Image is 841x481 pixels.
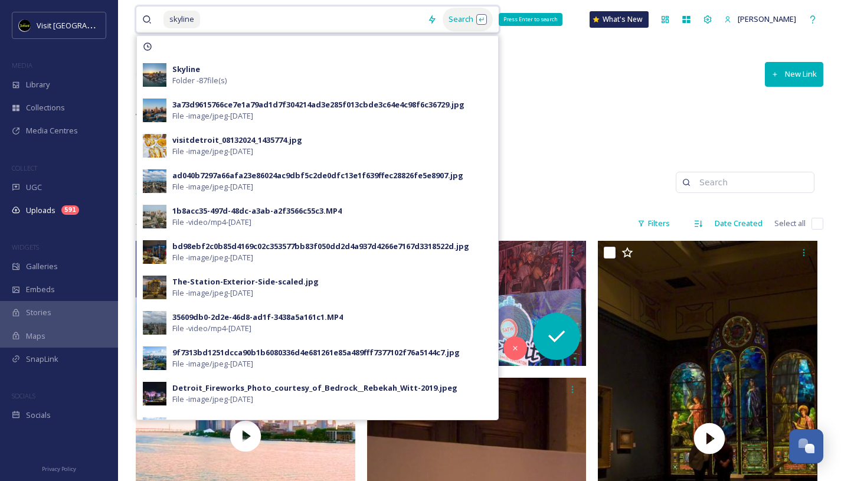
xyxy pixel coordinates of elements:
[143,382,166,405] img: e2d4420f-06fc-4c7d-89b5-b7d4547a6796.jpg
[42,461,76,475] a: Privacy Policy
[172,323,251,334] span: File - video/mp4 - [DATE]
[172,64,200,74] strong: Skyline
[172,135,302,146] div: visitdetroit_08132024_1435774.jpg
[26,102,65,113] span: Collections
[26,79,50,90] span: Library
[143,240,166,264] img: 43f8928b-ef8b-4c92-a72f-276a48715d67.jpg
[136,218,163,229] span: 424 file s
[26,410,51,421] span: Socials
[499,13,562,26] div: Press Enter to search
[738,14,796,24] span: [PERSON_NAME]
[172,146,253,157] span: File - image/jpeg - [DATE]
[172,170,463,181] div: ad040b7297a66afa23e86024ac9dbf5c2de0dfc13e1f639ffec28826fe5e8907.jpg
[163,11,200,28] span: skyline
[443,8,493,31] div: Search
[61,205,79,215] div: 591
[12,61,32,70] span: MEDIA
[172,312,343,323] div: 35609db0-2d2e-46d8-ad1f-3438a5a161c1.MP4
[26,205,55,216] span: Uploads
[26,307,51,318] span: Stories
[143,134,166,158] img: 836aadfd8ce132c29a8d46bc7986e9bc025da3ae06364b1638e1f878da99eecd.jpg
[143,417,166,441] img: 6e8261e9-2d02-4264-b012-8011d39b5d60.jpg
[26,261,58,272] span: Galleries
[774,218,806,229] span: Select all
[172,358,253,369] span: File - image/jpeg - [DATE]
[172,252,253,263] span: File - image/jpeg - [DATE]
[631,212,676,235] div: Filters
[42,465,76,473] span: Privacy Policy
[26,331,45,342] span: Maps
[172,347,460,358] div: 9f7313bd1251dcca90b1b6080336d4e681261e85a489fff7377102f76a5144c7.jpg
[19,19,31,31] img: VISIT%20DETROIT%20LOGO%20-%20BLACK%20BACKGROUND.png
[789,429,823,463] button: Open Chat
[136,110,292,126] strong: Visit Detroit Creator Upload
[26,125,78,136] span: Media Centres
[12,243,39,251] span: WIDGETS
[143,276,166,299] img: The-Station-Exterior-Side-scaled.jpg
[26,354,58,365] span: SnapLink
[26,284,55,295] span: Embeds
[172,75,227,86] span: Folder - 87 file(s)
[12,163,37,172] span: COLLECT
[172,394,253,405] span: File - image/jpeg - [DATE]
[143,346,166,370] img: 9f7313bd1251dcca90b1b6080336d4e681261e85a489fff7377102f76a5144c7.jpg
[143,205,166,228] img: 2b3db1c7-b62e-45d3-b43e-98fe24050282.jpg
[172,99,464,110] div: 3a73d9615766ce7e1a79ad1d7f304214ad3e285f013cbde3c64e4c98f6c36729.jpg
[172,217,251,228] span: File - video/mp4 - [DATE]
[172,205,342,217] div: 1b8acc35-497d-48dc-a3ab-a2f3566c55c3.MP4
[709,212,768,235] div: Date Created
[143,63,166,87] img: 1c183ad6-ea5d-43bf-8d64-8aacebe3bb37.jpg
[172,276,319,287] div: The-Station-Exterior-Side-scaled.jpg
[143,311,166,335] img: 35609db0-2d2e-46d8-ad1f-3438a5a161c1.jpg
[143,169,166,193] img: 25132952-3d66-46a0-8024-0daf5b5b1626.jpg
[765,62,823,86] button: New Link
[12,391,35,400] span: SOCIALS
[172,382,457,394] div: Detroit_Fireworks_Photo_courtesy_of_Bedrock__Rebekah_Witt-2019.jpeg
[172,287,253,299] span: File - image/jpeg - [DATE]
[693,171,808,194] input: Search
[590,11,649,28] a: What's New
[172,241,469,252] div: bd98ebf2c0b85d4169c02c353577bb83f050dd2d4a937d4266e7167d3318522d.jpg
[143,99,166,122] img: 3a73d9615766ce7e1a79ad1d7f304214ad3e285f013cbde3c64e4c98f6c36729.jpg
[718,8,802,31] a: [PERSON_NAME]
[172,418,434,429] div: DetroitSkyline_Photo_courtesy_of_Bedrock__Kellin_Wirtz-2019.jpeg
[26,182,42,193] span: UGC
[172,110,253,122] span: File - image/jpeg - [DATE]
[172,181,253,192] span: File - image/jpeg - [DATE]
[37,19,128,31] span: Visit [GEOGRAPHIC_DATA]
